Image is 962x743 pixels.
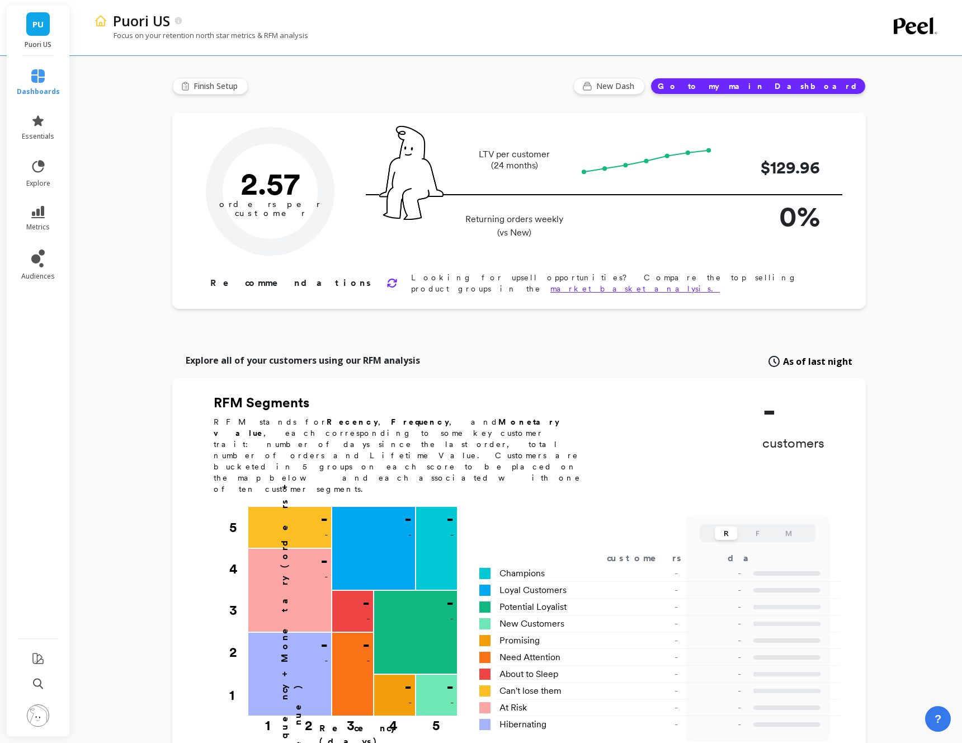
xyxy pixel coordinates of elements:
[925,706,951,732] button: ?
[17,87,60,96] span: dashboards
[746,526,768,540] button: F
[612,567,692,580] div: -
[329,717,372,728] div: 3
[499,617,564,631] span: New Customers
[692,617,741,631] p: -
[379,126,444,220] img: pal seatted on line
[777,526,800,540] button: M
[411,272,830,294] p: Looking for upsell opportunities? Compare the top selling product groups in the
[366,612,370,626] p: -
[366,654,370,667] p: -
[229,590,247,631] div: 3
[240,165,300,202] text: 2.57
[214,394,594,412] h2: RFM Segments
[229,548,247,590] div: 4
[612,600,692,614] div: -
[450,696,454,709] p: -
[324,654,328,667] p: -
[324,528,328,542] p: -
[612,584,692,597] div: -
[391,417,449,426] b: Frequency
[612,701,692,714] div: -
[692,584,741,597] p: -
[692,701,741,714] p: -
[320,552,328,570] p: -
[229,507,247,548] div: 5
[172,78,248,95] button: Finish Setup
[692,718,741,731] p: -
[692,667,741,681] p: -
[408,528,412,542] p: -
[404,510,412,528] p: -
[692,684,741,698] p: -
[762,394,824,427] p: -
[408,696,412,709] p: -
[612,617,692,631] div: -
[692,634,741,647] p: -
[21,272,55,281] span: audiences
[612,667,692,681] div: -
[235,208,306,218] tspan: customer
[229,674,247,717] div: 1
[324,570,328,584] p: -
[692,567,741,580] p: -
[499,667,558,681] span: About to Sleep
[18,40,59,49] p: Puori US
[94,14,107,27] img: header icon
[730,195,820,237] p: 0%
[214,416,594,495] p: RFM stands for , , and , each corresponding to some key customer trait: number of days since the ...
[320,636,328,654] p: -
[935,711,941,727] span: ?
[446,594,454,612] p: -
[499,567,545,580] span: Champions
[372,717,415,728] div: 4
[462,149,567,171] p: LTV per customer (24 months)
[362,636,370,654] p: -
[32,18,44,31] span: PU
[499,684,562,698] span: Can't lose them
[446,510,454,528] p: -
[229,632,247,673] div: 2
[715,526,737,540] button: R
[607,552,697,565] div: customers
[730,155,820,180] p: $129.96
[499,718,546,731] span: Hibernating
[210,276,373,290] p: Recommendations
[692,600,741,614] p: -
[415,717,457,728] div: 5
[94,30,308,40] p: Focus on your retention north star metrics & RFM analysis
[499,600,567,614] span: Potential Loyalist
[446,678,454,696] p: -
[287,717,330,728] div: 2
[499,701,527,714] span: At Risk
[22,132,54,141] span: essentials
[462,213,567,239] p: Returning orders weekly (vs New)
[612,684,692,698] div: -
[573,78,645,95] button: New Dash
[762,434,824,452] p: customers
[499,651,560,664] span: Need Attention
[550,284,720,293] a: market basket analysis.
[692,651,741,664] p: -
[194,81,241,92] span: Finish Setup
[499,584,567,597] span: Loyal Customers
[27,704,49,727] img: profile picture
[450,528,454,542] p: -
[450,612,454,626] p: -
[244,717,291,728] div: 1
[612,718,692,731] div: -
[26,179,50,188] span: explore
[612,634,692,647] div: -
[320,510,328,528] p: -
[728,552,774,565] div: days
[499,634,540,647] span: Promising
[327,417,378,426] b: Recency
[362,594,370,612] p: -
[783,355,852,368] span: As of last night
[113,11,170,30] p: Puori US
[596,81,638,92] span: New Dash
[650,78,866,95] button: Go to my main Dashboard
[612,651,692,664] div: -
[219,199,321,209] tspan: orders per
[186,354,420,367] p: Explore all of your customers using our RFM analysis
